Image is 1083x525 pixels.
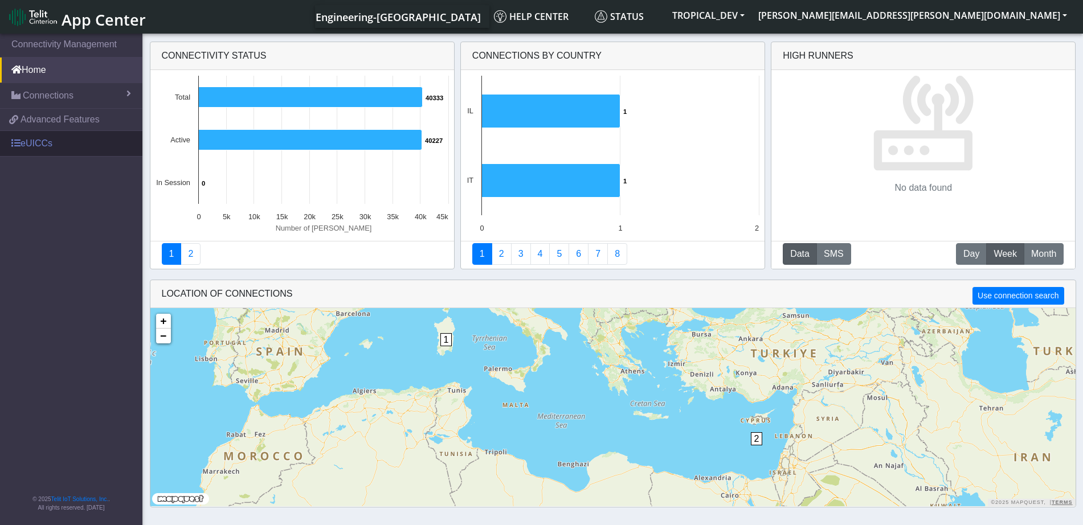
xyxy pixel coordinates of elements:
text: 2 [755,224,759,232]
div: LOCATION OF CONNECTIONS [150,280,1076,308]
a: Connections By Country [472,243,492,265]
span: Month [1031,247,1056,261]
text: IL [467,106,473,115]
a: Help center [489,5,590,28]
text: 1 [618,224,622,232]
button: [PERSON_NAME][EMAIL_ADDRESS][PERSON_NAME][DOMAIN_NAME] [751,5,1074,26]
text: 25k [332,212,344,221]
a: Carrier [492,243,512,265]
text: 1 [623,178,627,184]
text: 5k [222,212,230,221]
nav: Summary paging [162,243,443,265]
img: status.svg [595,10,607,23]
a: Connections By Carrier [530,243,550,265]
a: Connectivity status [162,243,182,265]
a: Zoom in [156,314,171,329]
div: Connections By Country [461,42,765,70]
text: 40227 [425,137,443,144]
div: High Runners [783,49,853,63]
a: App Center [9,5,144,29]
text: In Session [156,178,190,187]
span: 1 [440,333,452,346]
a: Zero Session [588,243,608,265]
span: Advanced Features [21,113,100,126]
span: Connections [23,89,73,102]
button: TROPICAL_DEV [665,5,751,26]
div: Connectivity status [150,42,454,70]
nav: Summary paging [472,243,753,265]
button: Data [783,243,817,265]
button: Week [986,243,1024,265]
a: Zoom out [156,329,171,343]
text: Active [170,136,190,144]
a: Your current platform instance [315,5,480,28]
span: Day [963,247,979,261]
text: Number of [PERSON_NAME] [275,224,371,232]
text: Total [174,93,190,101]
text: 40k [415,212,427,221]
a: Usage per Country [511,243,531,265]
text: 0 [480,224,484,232]
text: 1 [623,108,627,115]
div: 1 [440,333,452,367]
span: App Center [62,9,146,30]
span: Engineering-[GEOGRAPHIC_DATA] [316,10,481,24]
span: Help center [494,10,569,23]
span: 2 [751,432,763,445]
button: SMS [816,243,851,265]
text: 20k [304,212,316,221]
a: Usage by Carrier [549,243,569,265]
text: IT [467,176,473,184]
text: 15k [276,212,288,221]
text: 0 [197,212,201,221]
p: No data found [895,181,953,195]
button: Use connection search [972,287,1064,305]
text: 35k [387,212,399,221]
text: 30k [359,212,371,221]
a: Status [590,5,665,28]
button: Month [1024,243,1064,265]
text: 40333 [426,95,443,101]
span: Week [994,247,1017,261]
img: knowledge.svg [494,10,506,23]
img: No data found [872,70,974,172]
text: 10k [248,212,260,221]
a: Not Connected for 30 days [607,243,627,265]
div: ©2025 MapQuest, | [988,499,1075,506]
a: Terms [1052,499,1073,505]
span: Status [595,10,644,23]
button: Day [956,243,987,265]
text: 0 [202,180,205,187]
a: Deployment status [181,243,201,265]
text: 45k [436,212,448,221]
img: logo-telit-cinterion-gw-new.png [9,8,57,26]
a: Telit IoT Solutions, Inc. [51,496,108,502]
a: 14 Days Trend [569,243,589,265]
